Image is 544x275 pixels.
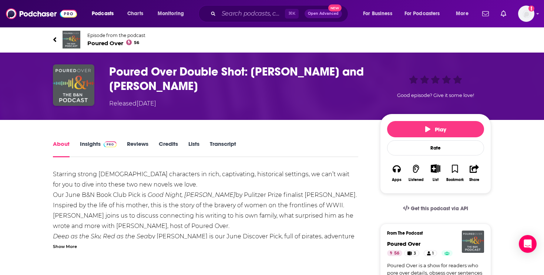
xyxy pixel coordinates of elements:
[104,141,117,147] img: Podchaser Pro
[387,250,402,256] a: 56
[87,8,123,20] button: open menu
[445,160,464,187] button: Bookmark
[80,140,117,157] a: InsightsPodchaser Pro
[109,64,368,93] h1: Poured Over Double Shot: Luis Alberto Urrea and Rita Chang-Eppig
[465,160,484,187] button: Share
[404,250,419,256] a: 3
[92,9,114,19] span: Podcasts
[127,140,148,157] a: Reviews
[518,6,534,22] img: User Profile
[109,99,156,108] div: Released [DATE]
[205,5,355,22] div: Search podcasts, credits, & more...
[6,7,77,21] img: Podchaser - Follow, Share and Rate Podcasts
[392,178,402,182] div: Apps
[148,191,235,198] em: Good Night, [PERSON_NAME]
[404,9,440,19] span: For Podcasters
[409,178,424,182] div: Listened
[406,160,426,187] button: Listened
[518,6,534,22] button: Show profile menu
[159,140,178,157] a: Credits
[53,140,70,157] a: About
[387,231,478,236] h3: From The Podcast
[397,199,474,218] a: Get this podcast via API
[219,8,285,20] input: Search podcasts, credits, & more...
[479,7,492,20] a: Show notifications dropdown
[387,140,484,155] div: Rate
[122,8,148,20] a: Charts
[152,8,194,20] button: open menu
[387,160,406,187] button: Apps
[456,9,469,19] span: More
[285,9,299,19] span: ⌘ K
[127,9,143,19] span: Charts
[425,126,446,133] span: Play
[394,250,399,257] span: 56
[462,231,484,253] img: Poured Over
[498,7,509,20] a: Show notifications dropdown
[411,205,468,212] span: Get this podcast via API
[424,250,437,256] a: 1
[328,4,342,11] span: New
[146,191,235,198] a: Good Night, [PERSON_NAME]
[469,178,479,182] div: Share
[387,121,484,137] button: Play
[397,93,474,98] span: Good episode? Give it some love!
[518,6,534,22] span: Logged in as ldigiovine
[87,40,145,47] span: Poured Over
[433,177,439,182] div: List
[363,9,392,19] span: For Business
[446,178,464,182] div: Bookmark
[519,235,537,253] div: Open Intercom Messenger
[400,8,451,20] button: open menu
[432,250,434,257] span: 1
[158,9,184,19] span: Monitoring
[387,240,420,247] a: Poured Over
[87,33,145,38] span: Episode from the podcast
[53,64,94,106] img: Poured Over Double Shot: Luis Alberto Urrea and Rita Chang-Eppig
[53,233,148,240] a: Deep as the Sky, Red as the Sea
[308,12,339,16] span: Open Advanced
[428,164,443,172] button: Show More Button
[451,8,478,20] button: open menu
[414,250,416,257] span: 3
[528,6,534,11] svg: Add a profile image
[358,8,402,20] button: open menu
[134,41,139,44] span: 56
[305,9,342,18] button: Open AdvancedNew
[426,160,445,187] div: Show More ButtonList
[188,140,199,157] a: Lists
[63,31,80,48] img: Poured Over
[53,31,491,48] a: Poured OverEpisode from the podcastPoured Over56
[210,140,236,157] a: Transcript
